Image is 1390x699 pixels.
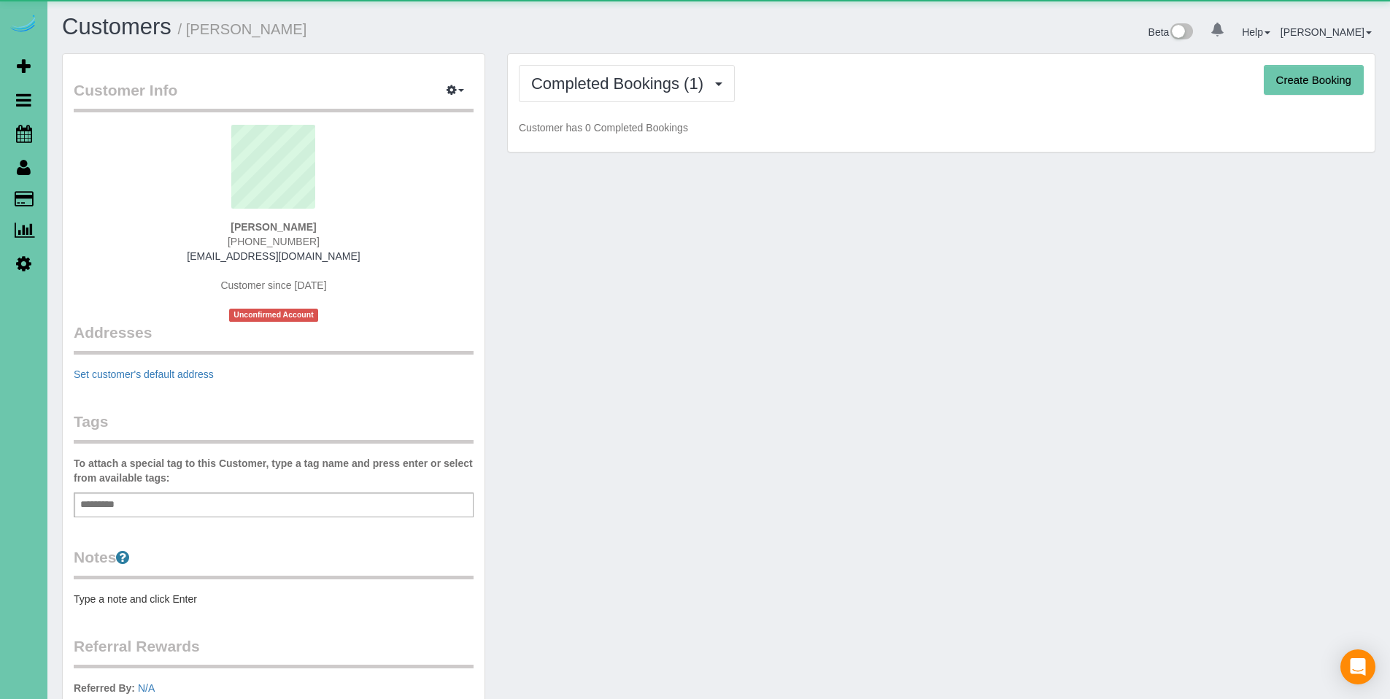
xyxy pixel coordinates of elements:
label: To attach a special tag to this Customer, type a tag name and press enter or select from availabl... [74,456,474,485]
strong: [PERSON_NAME] [231,221,316,233]
pre: Type a note and click Enter [74,592,474,606]
button: Create Booking [1264,65,1364,96]
a: Help [1242,26,1270,38]
p: Customer has 0 Completed Bookings [519,120,1364,135]
span: Unconfirmed Account [229,309,318,321]
legend: Tags [74,411,474,444]
legend: Customer Info [74,80,474,112]
a: Set customer's default address [74,368,214,380]
span: [PHONE_NUMBER] [228,236,320,247]
button: Completed Bookings (1) [519,65,735,102]
img: Automaid Logo [9,15,38,35]
a: [PERSON_NAME] [1281,26,1372,38]
span: Customer since [DATE] [220,279,326,291]
legend: Referral Rewards [74,636,474,668]
a: [EMAIL_ADDRESS][DOMAIN_NAME] [187,250,360,262]
a: Customers [62,14,171,39]
label: Referred By: [74,681,135,695]
a: N/A [138,682,155,694]
span: Completed Bookings (1) [531,74,711,93]
a: Beta [1148,26,1194,38]
legend: Notes [74,547,474,579]
div: Open Intercom Messenger [1340,649,1375,684]
img: New interface [1169,23,1193,42]
small: / [PERSON_NAME] [178,21,307,37]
